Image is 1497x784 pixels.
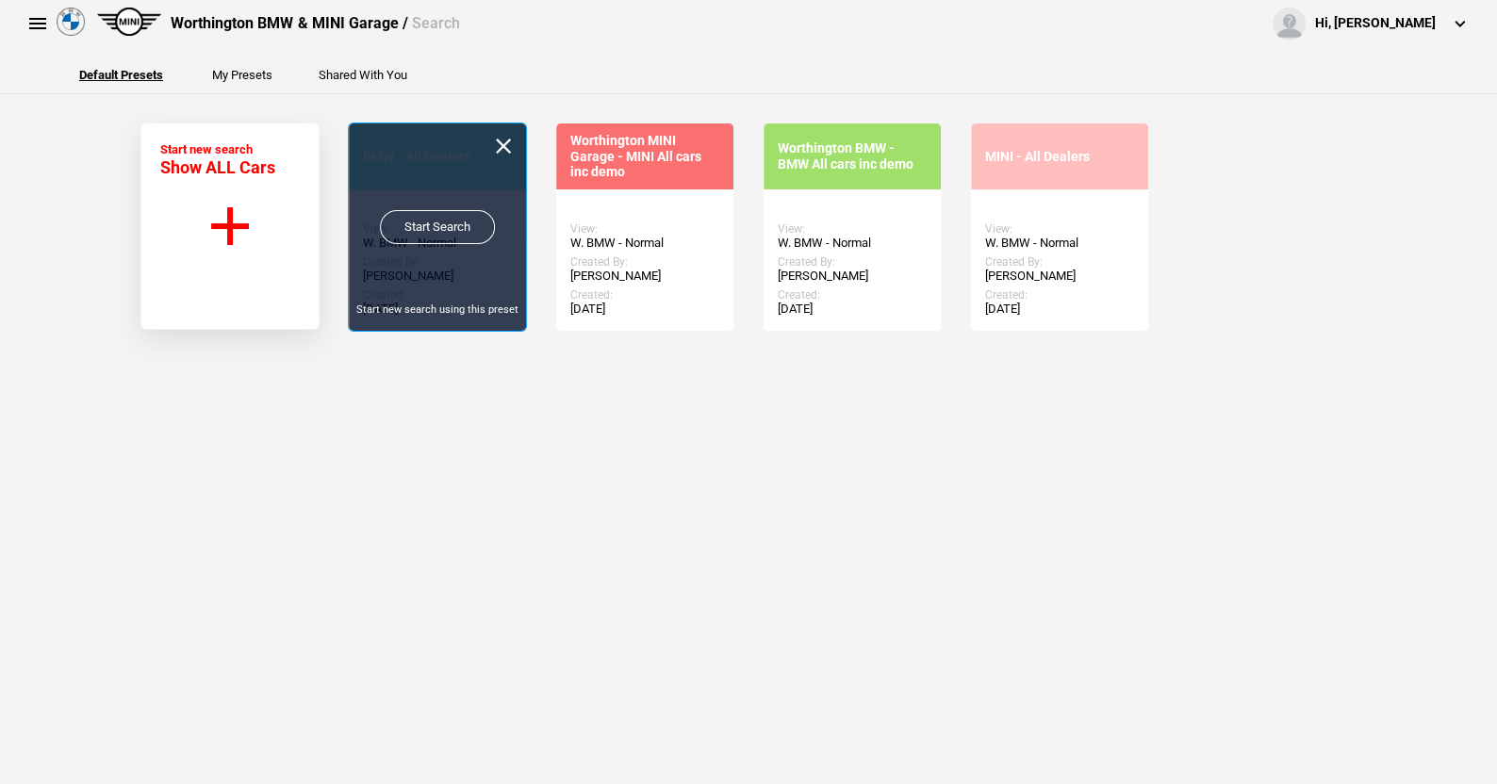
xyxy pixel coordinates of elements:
[570,222,719,236] div: View:
[985,255,1134,269] div: Created By:
[57,8,85,36] img: bmw.png
[985,269,1134,284] div: [PERSON_NAME]
[411,14,459,32] span: Search
[212,69,272,81] button: My Presets
[1315,14,1436,33] div: Hi, [PERSON_NAME]
[985,302,1134,317] div: [DATE]
[778,140,927,172] div: Worthington BMW - BMW All cars inc demo
[140,122,320,330] button: Start new search Show ALL Cars
[985,222,1134,236] div: View:
[985,288,1134,302] div: Created:
[380,210,495,244] a: Start Search
[570,133,719,180] div: Worthington MINI Garage - MINI All cars inc demo
[778,236,927,251] div: W. BMW - Normal
[570,236,719,251] div: W. BMW - Normal
[570,288,719,302] div: Created:
[97,8,161,36] img: mini.png
[778,269,927,284] div: [PERSON_NAME]
[79,69,163,81] button: Default Presets
[570,255,719,269] div: Created By:
[171,13,459,34] div: Worthington BMW & MINI Garage /
[570,302,719,317] div: [DATE]
[349,302,526,317] div: Start new search using this preset
[985,149,1134,165] div: MINI - All Dealers
[570,269,719,284] div: [PERSON_NAME]
[319,69,407,81] button: Shared With You
[778,302,927,317] div: [DATE]
[778,288,927,302] div: Created:
[160,157,275,177] span: Show ALL Cars
[778,222,927,236] div: View:
[778,255,927,269] div: Created By:
[160,142,275,177] div: Start new search
[985,236,1134,251] div: W. BMW - Normal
